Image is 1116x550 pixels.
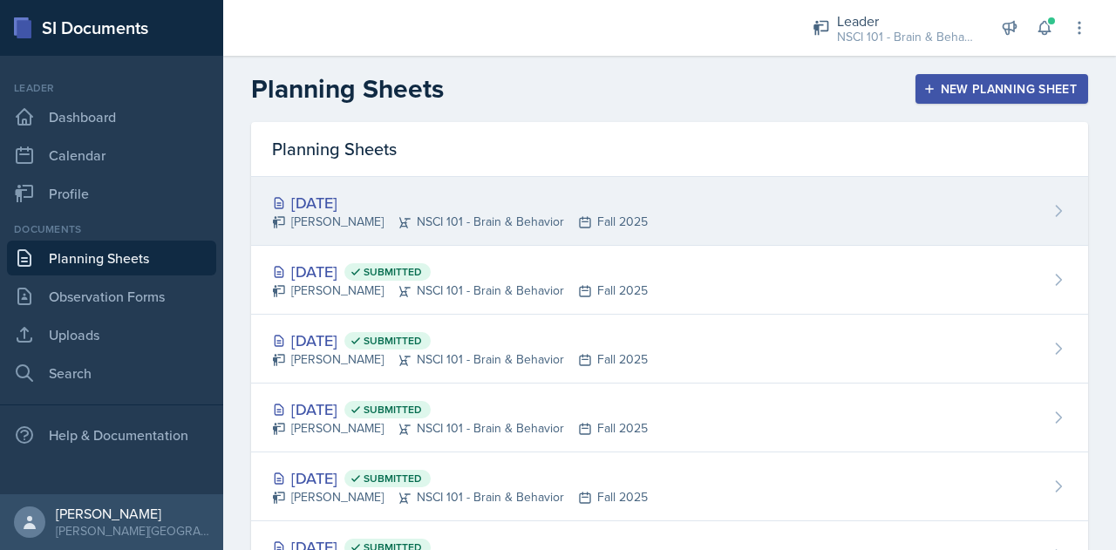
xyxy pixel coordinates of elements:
div: [PERSON_NAME] [56,505,209,522]
a: Search [7,356,216,390]
div: Leader [7,80,216,96]
div: [PERSON_NAME] NSCI 101 - Brain & Behavior Fall 2025 [272,213,648,231]
a: [DATE] Submitted [PERSON_NAME]NSCI 101 - Brain & BehaviorFall 2025 [251,246,1088,315]
a: Calendar [7,138,216,173]
span: Submitted [364,472,422,485]
div: New Planning Sheet [927,82,1077,96]
span: Submitted [364,403,422,417]
a: [DATE] Submitted [PERSON_NAME]NSCI 101 - Brain & BehaviorFall 2025 [251,452,1088,521]
div: Leader [837,10,976,31]
h2: Planning Sheets [251,73,444,105]
div: [PERSON_NAME] NSCI 101 - Brain & Behavior Fall 2025 [272,350,648,369]
div: [PERSON_NAME] NSCI 101 - Brain & Behavior Fall 2025 [272,419,648,438]
div: Documents [7,221,216,237]
a: [DATE] Submitted [PERSON_NAME]NSCI 101 - Brain & BehaviorFall 2025 [251,384,1088,452]
a: [DATE] Submitted [PERSON_NAME]NSCI 101 - Brain & BehaviorFall 2025 [251,315,1088,384]
a: Uploads [7,317,216,352]
div: [PERSON_NAME] NSCI 101 - Brain & Behavior Fall 2025 [272,488,648,506]
div: Help & Documentation [7,418,216,452]
div: [DATE] [272,191,648,214]
div: [DATE] [272,260,648,283]
a: Profile [7,176,216,211]
span: Submitted [364,334,422,348]
a: Planning Sheets [7,241,216,275]
a: Dashboard [7,99,216,134]
div: [DATE] [272,397,648,421]
div: NSCI 101 - Brain & Behavior / Fall 2025 [837,28,976,46]
div: [PERSON_NAME][GEOGRAPHIC_DATA] [56,522,209,540]
span: Submitted [364,265,422,279]
div: [DATE] [272,466,648,490]
div: Planning Sheets [251,122,1088,177]
div: [PERSON_NAME] NSCI 101 - Brain & Behavior Fall 2025 [272,282,648,300]
button: New Planning Sheet [915,74,1088,104]
a: [DATE] [PERSON_NAME]NSCI 101 - Brain & BehaviorFall 2025 [251,177,1088,246]
a: Observation Forms [7,279,216,314]
div: [DATE] [272,329,648,352]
